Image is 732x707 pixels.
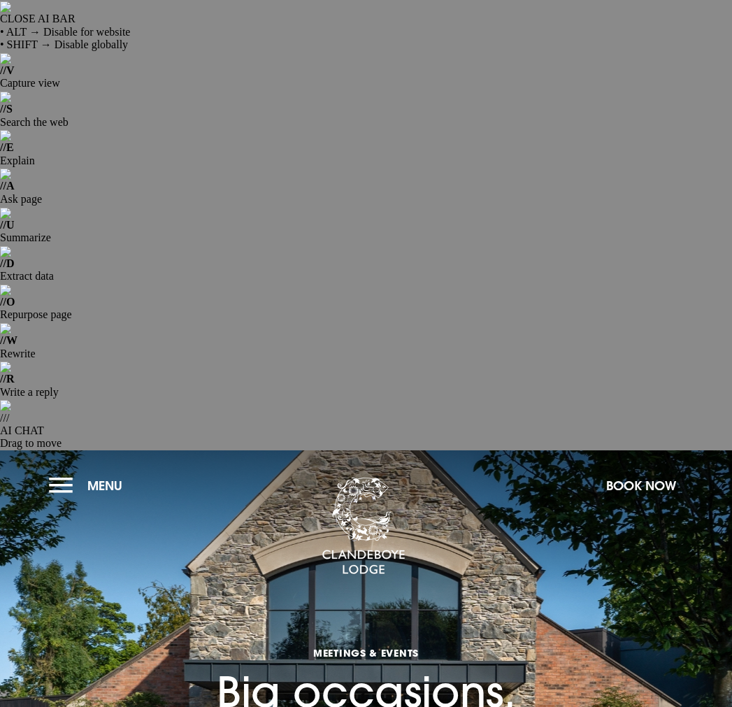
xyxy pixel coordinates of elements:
[87,478,122,494] span: Menu
[599,471,683,501] button: Book Now
[322,478,406,576] img: Clandeboye Lodge
[49,471,129,501] button: Menu
[160,646,572,659] span: Meetings & Events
